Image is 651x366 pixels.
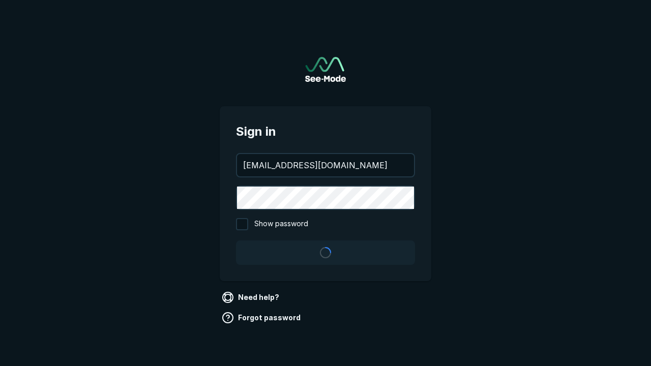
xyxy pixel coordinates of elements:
a: Need help? [220,289,283,306]
img: See-Mode Logo [305,57,346,82]
input: your@email.com [237,154,414,176]
span: Sign in [236,123,415,141]
a: Go to sign in [305,57,346,82]
a: Forgot password [220,310,305,326]
span: Show password [254,218,308,230]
